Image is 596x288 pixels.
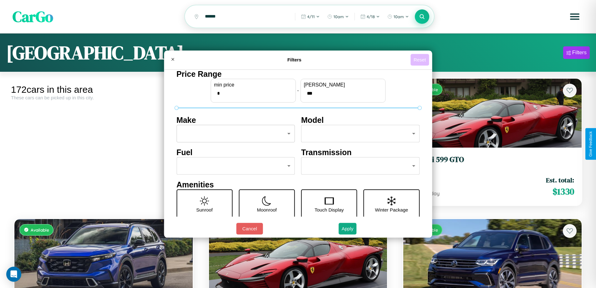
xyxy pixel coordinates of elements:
h3: Ferrari 599 GTO [411,155,574,164]
h1: [GEOGRAPHIC_DATA] [6,40,184,65]
h4: Amenities [176,180,420,189]
button: 4/18 [357,12,383,22]
p: - [297,86,299,95]
h4: Make [176,116,295,125]
h4: Filters [178,57,410,62]
div: Give Feedback [588,131,593,157]
h4: Model [301,116,420,125]
button: 10am [384,12,412,22]
div: Open Intercom Messenger [6,267,21,282]
button: 10am [324,12,352,22]
p: Sunroof [196,206,213,214]
button: Filters [563,46,590,59]
label: min price [214,82,292,88]
button: Reset [410,54,429,65]
button: Apply [339,223,357,234]
span: 4 / 11 [307,14,315,19]
span: 10am [334,14,344,19]
span: CarGo [13,6,53,27]
button: Open menu [566,8,583,25]
span: / day [426,190,440,196]
button: Cancel [236,223,263,234]
p: Moonroof [257,206,277,214]
span: Est. total: [546,175,574,185]
div: Filters [572,50,587,56]
h4: Fuel [176,148,295,157]
span: $ 1330 [553,185,574,198]
span: 4 / 18 [367,14,375,19]
a: Ferrari 599 GTO2018 [411,155,574,170]
label: [PERSON_NAME] [304,82,382,88]
div: These cars can be picked up in this city. [11,95,196,100]
h4: Transmission [301,148,420,157]
span: Available [31,227,49,233]
div: 172 cars in this area [11,84,196,95]
button: 4/11 [298,12,323,22]
span: 10am [394,14,404,19]
h4: Price Range [176,70,420,79]
p: Touch Display [314,206,344,214]
p: Winter Package [375,206,408,214]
